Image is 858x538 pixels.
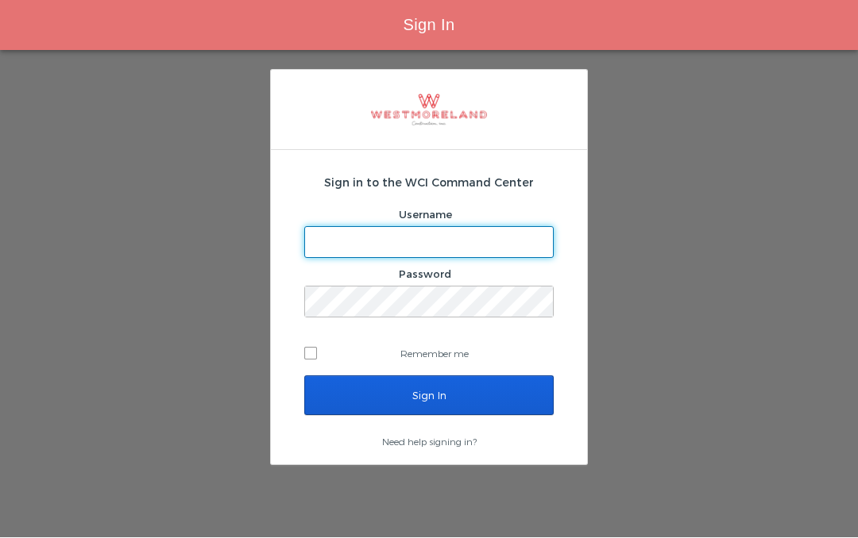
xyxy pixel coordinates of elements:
a: Need help signing in? [382,436,477,448]
h2: Sign in to the WCI Command Center [304,175,554,191]
span: Sign In [403,17,454,34]
label: Remember me [304,342,554,366]
label: Username [399,209,452,221]
input: Sign In [304,376,554,416]
label: Password [399,268,451,281]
